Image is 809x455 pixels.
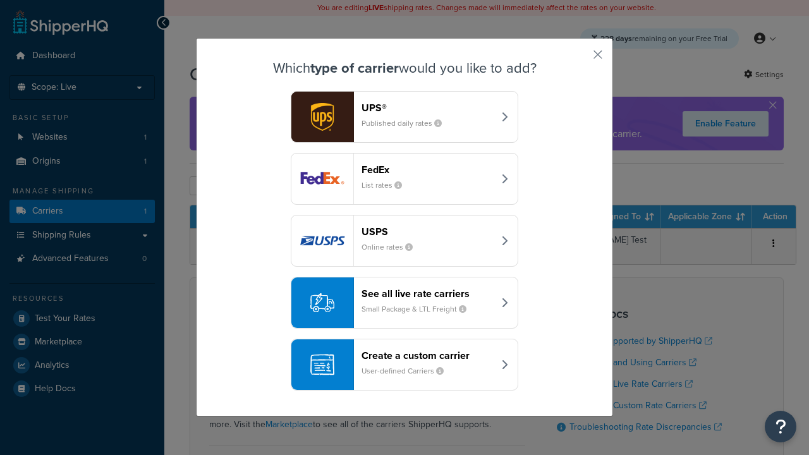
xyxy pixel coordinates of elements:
small: Small Package & LTL Freight [362,303,477,315]
header: UPS® [362,102,494,114]
button: fedEx logoFedExList rates [291,153,518,205]
small: User-defined Carriers [362,365,454,377]
button: Create a custom carrierUser-defined Carriers [291,339,518,391]
small: Published daily rates [362,118,452,129]
header: USPS [362,226,494,238]
button: See all live rate carriersSmall Package & LTL Freight [291,277,518,329]
button: usps logoUSPSOnline rates [291,215,518,267]
header: See all live rate carriers [362,288,494,300]
button: ups logoUPS®Published daily rates [291,91,518,143]
img: icon-carrier-liverate-becf4550.svg [310,291,334,315]
img: usps logo [291,215,353,266]
button: Open Resource Center [765,411,796,442]
header: FedEx [362,164,494,176]
small: Online rates [362,241,423,253]
h3: Which would you like to add? [228,61,581,76]
img: ups logo [291,92,353,142]
img: icon-carrier-custom-c93b8a24.svg [310,353,334,377]
strong: type of carrier [310,58,399,78]
img: fedEx logo [291,154,353,204]
small: List rates [362,179,412,191]
header: Create a custom carrier [362,349,494,361]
